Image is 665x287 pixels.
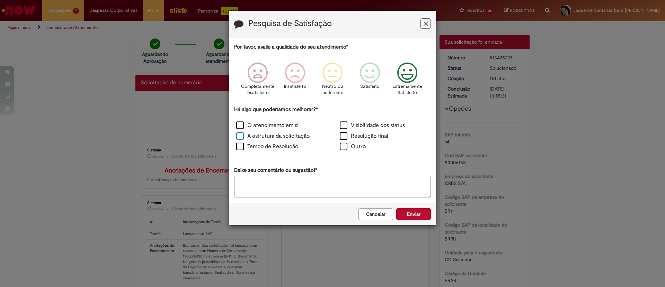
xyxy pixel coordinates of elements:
label: Por favor, avalie a qualidade do seu atendimento* [234,43,348,51]
p: Insatisfeito [284,83,306,90]
label: Tempo de Resolução [236,143,298,151]
button: Enviar [396,208,431,220]
label: Visibilidade dos status [340,121,405,129]
div: Satisfeito [352,57,388,105]
div: Insatisfeito [277,57,313,105]
p: Extremamente Satisfeito [392,83,422,96]
label: Deixe seu comentário ou sugestão!* [234,167,317,174]
div: Completamente Insatisfeito [240,57,275,105]
label: A estrutura da solicitação [236,132,310,140]
p: Completamente Insatisfeito [241,83,274,96]
label: Pesquisa de Satisfação [248,19,332,28]
button: Cancelar [358,208,393,220]
div: Há algo que poderíamos melhorar?* [234,106,431,153]
p: Satisfeito [360,83,380,90]
label: Resolução final [340,132,388,140]
label: O atendimento em si [236,121,299,129]
label: Outro [340,143,366,151]
p: Neutro ou indiferente [320,83,345,96]
div: Extremamente Satisfeito [390,57,425,105]
div: Neutro ou indiferente [315,57,350,105]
